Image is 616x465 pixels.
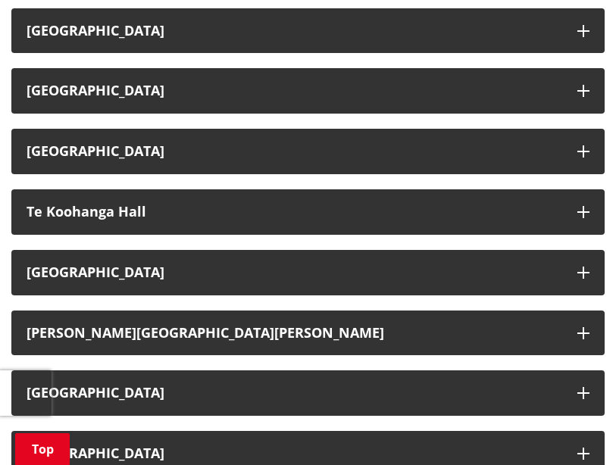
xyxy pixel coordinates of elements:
[11,311,605,356] button: [PERSON_NAME][GEOGRAPHIC_DATA][PERSON_NAME]
[27,265,562,280] h3: [GEOGRAPHIC_DATA]
[11,68,605,114] button: [GEOGRAPHIC_DATA]
[27,83,562,98] h3: [GEOGRAPHIC_DATA]
[11,189,605,235] button: Te Koohanga Hall
[27,144,562,159] h3: [GEOGRAPHIC_DATA]
[27,326,562,341] h3: [PERSON_NAME][GEOGRAPHIC_DATA][PERSON_NAME]
[27,204,562,220] h3: Te Koohanga Hall
[11,129,605,174] button: [GEOGRAPHIC_DATA]
[15,433,70,465] a: Top
[27,446,562,461] h3: [GEOGRAPHIC_DATA]
[11,250,605,295] button: [GEOGRAPHIC_DATA]
[11,370,605,416] button: [GEOGRAPHIC_DATA]
[11,8,605,54] button: [GEOGRAPHIC_DATA]
[27,385,562,401] h3: [GEOGRAPHIC_DATA]
[27,23,562,39] h3: [GEOGRAPHIC_DATA]
[546,401,601,456] iframe: Messenger Launcher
